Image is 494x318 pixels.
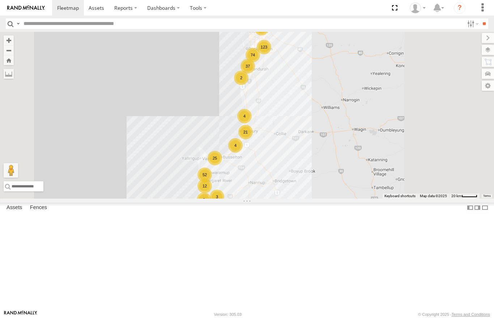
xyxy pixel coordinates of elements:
[257,40,271,54] div: 123
[467,203,474,213] label: Dock Summary Table to the Left
[449,194,480,199] button: Map scale: 20 km per 40 pixels
[197,168,212,182] div: 52
[407,3,428,13] div: Graham Broom
[384,194,416,199] button: Keyboard shortcuts
[4,55,14,65] button: Zoom Home
[420,194,447,198] span: Map data ©2025
[197,192,211,207] div: 2
[4,35,14,45] button: Zoom in
[240,59,255,73] div: 37
[234,71,248,85] div: 2
[238,125,253,139] div: 21
[246,48,260,62] div: 74
[4,163,18,178] button: Drag Pegman onto the map to open Street View
[210,190,224,204] div: 3
[15,18,21,29] label: Search Query
[418,312,490,317] div: © Copyright 2025 -
[4,45,14,55] button: Zoom out
[482,81,494,91] label: Map Settings
[208,151,222,165] div: 25
[254,21,269,35] div: 40
[7,5,45,10] img: rand-logo.svg
[26,203,51,213] label: Fences
[474,203,481,213] label: Dock Summary Table to the Right
[197,179,212,193] div: 12
[451,194,461,198] span: 20 km
[3,203,26,213] label: Assets
[464,18,480,29] label: Search Filter Options
[4,311,37,318] a: Visit our Website
[237,109,252,123] div: 4
[481,203,489,213] label: Hide Summary Table
[214,312,242,317] div: Version: 305.03
[452,312,490,317] a: Terms and Conditions
[454,2,465,14] i: ?
[4,69,14,79] label: Measure
[228,138,243,153] div: 4
[483,195,491,198] a: Terms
